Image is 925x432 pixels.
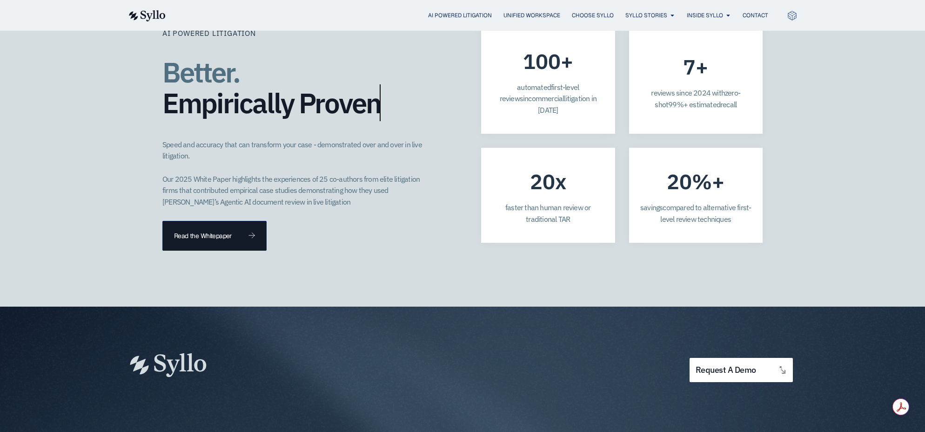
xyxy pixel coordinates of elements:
span: + [561,55,573,67]
nav: Menu [184,11,768,20]
span: 20 [530,176,555,187]
span: Read the Whitepaper [174,233,232,239]
a: Read the Whitepaper [162,221,267,251]
span: reviews since 20 [651,88,702,97]
a: AI Powered Litigation [428,11,492,20]
span: 2 [702,88,706,97]
div: Menu Toggle [184,11,768,20]
span: 20 [667,176,692,187]
span: utomated [521,82,551,92]
span: + [696,61,708,72]
span: litigation in [DATE] [538,94,597,115]
a: Inside Syllo [687,11,723,20]
span: faster than human review or traditional TAR [505,203,590,224]
span: a [517,82,521,92]
span: recall [720,100,737,109]
a: request a demo [690,358,793,383]
span: 7 [683,61,696,72]
span: %+ [692,176,724,187]
a: Syllo Stories [625,11,667,20]
span: Empirically Proven​ [162,88,381,118]
a: Contact [743,11,768,20]
span: 100 [523,55,561,67]
span: zero-shot [655,88,740,109]
span: savings [640,203,663,212]
p: AI Powered Litigation [162,27,256,39]
span: in [523,94,528,103]
span: request a demo [696,366,756,375]
span: commercial [528,94,564,103]
a: Choose Syllo [572,11,614,20]
span: compared to alternative first-level review techniques [660,203,751,224]
span: 4 with [706,88,725,97]
img: syllo [127,10,166,21]
span: Better. [162,54,240,90]
p: Speed and accuracy that can transform your case - demonstrated over and over in live litigation. ... [162,139,426,208]
span: 99%+ estimated [668,100,720,109]
a: Unified Workspace [503,11,560,20]
span: x [555,176,566,187]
